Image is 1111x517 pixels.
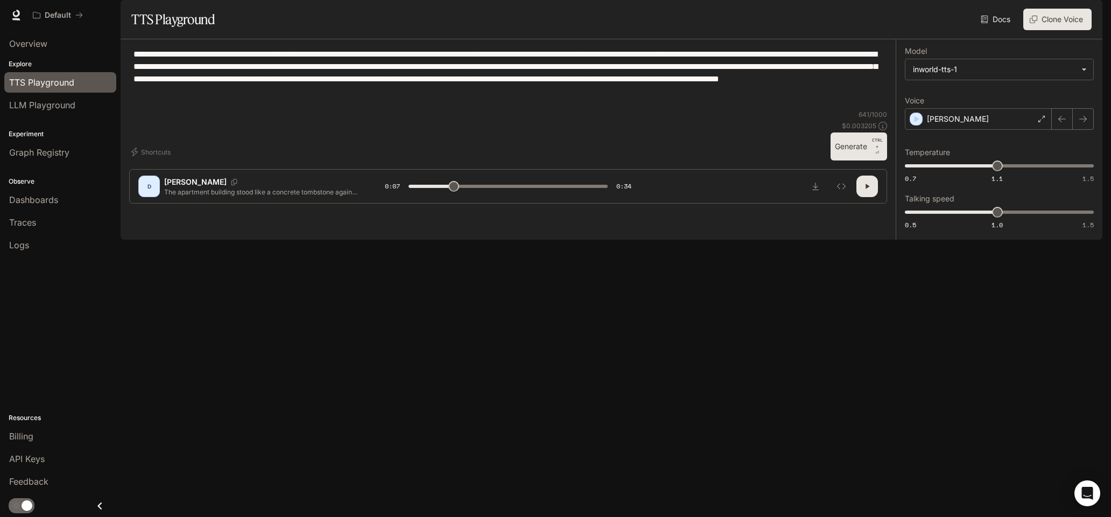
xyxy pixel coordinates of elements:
p: Default [45,11,71,20]
span: 1.5 [1082,220,1094,229]
div: D [140,178,158,195]
p: [PERSON_NAME] [927,114,989,124]
div: inworld-tts-1 [905,59,1093,80]
button: Clone Voice [1023,9,1092,30]
button: Copy Voice ID [227,179,242,185]
p: Temperature [905,149,950,156]
span: 0:07 [385,181,400,192]
p: Voice [905,97,924,104]
p: $ 0.003205 [842,121,876,130]
h1: TTS Playground [131,9,215,30]
button: All workspaces [28,4,88,26]
span: 1.0 [992,220,1003,229]
div: inworld-tts-1 [913,64,1076,75]
p: The apartment building stood like a concrete tombstone against the gray Kitakyushu skyline, its w... [164,187,359,197]
button: Inspect [831,176,852,197]
span: 1.5 [1082,174,1094,183]
a: Docs [979,9,1015,30]
p: ⏎ [871,137,883,156]
span: 0.5 [905,220,916,229]
span: 0:34 [616,181,631,192]
button: Download audio [805,176,826,197]
p: 641 / 1000 [859,110,887,119]
p: Talking speed [905,195,954,202]
button: GenerateCTRL +⏎ [831,132,887,160]
div: Open Intercom Messenger [1074,480,1100,506]
p: CTRL + [871,137,883,150]
p: Model [905,47,927,55]
p: [PERSON_NAME] [164,177,227,187]
span: 0.7 [905,174,916,183]
span: 1.1 [992,174,1003,183]
button: Shortcuts [129,143,175,160]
